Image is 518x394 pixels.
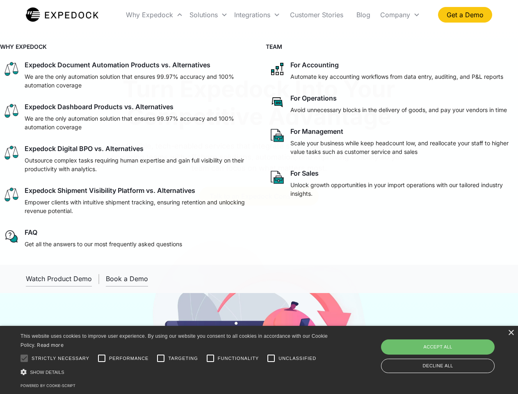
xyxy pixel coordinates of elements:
[218,355,259,362] span: Functionality
[377,1,423,29] div: Company
[3,186,20,203] img: scale icon
[26,275,92,283] div: Watch Product Demo
[269,127,285,144] img: paper and bag icon
[26,7,98,23] img: Expedock Logo
[25,61,210,69] div: Expedock Document Automation Products vs. Alternatives
[26,7,98,23] a: home
[290,139,515,156] p: Scale your business while keep headcount low, and reallocate your staff to higher value tasks suc...
[25,72,249,89] p: We are the only automation solution that ensures 99.97% accuracy and 100% automation coverage
[25,240,182,248] p: Get all the answers to our most frequently asked questions
[123,1,186,29] div: Why Expedock
[231,1,283,29] div: Integrations
[106,271,148,286] a: Book a Demo
[186,1,231,29] div: Solutions
[438,7,492,23] a: Get a Demo
[3,144,20,161] img: scale icon
[290,105,507,114] p: Avoid unnecessary blocks in the delivery of goods, and pay your vendors in time
[189,11,218,19] div: Solutions
[278,355,316,362] span: Unclassified
[21,368,331,376] div: Show details
[21,333,328,348] span: This website uses cookies to improve user experience. By using our website you consent to all coo...
[32,355,89,362] span: Strictly necessary
[30,370,64,375] span: Show details
[350,1,377,29] a: Blog
[290,72,503,81] p: Automate key accounting workflows from data entry, auditing, and P&L reports
[25,186,195,195] div: Expedock Shipment Visibility Platform vs. Alternatives
[380,11,410,19] div: Company
[25,228,37,236] div: FAQ
[25,198,249,215] p: Empower clients with intuitive shipment tracking, ensuring retention and unlocking revenue potent...
[37,342,64,348] a: Read more
[3,103,20,119] img: scale icon
[3,228,20,245] img: regular chat bubble icon
[25,156,249,173] p: Outsource complex tasks requiring human expertise and gain full visibility on their productivity ...
[3,61,20,77] img: scale icon
[26,271,92,286] a: open lightbox
[290,169,319,177] div: For Sales
[126,11,173,19] div: Why Expedock
[106,275,148,283] div: Book a Demo
[290,127,343,135] div: For Management
[283,1,350,29] a: Customer Stories
[21,383,75,388] a: Powered by cookie-script
[25,144,144,153] div: Expedock Digital BPO vs. Alternatives
[25,103,173,111] div: Expedock Dashboard Products vs. Alternatives
[25,114,249,131] p: We are the only automation solution that ensures 99.97% accuracy and 100% automation coverage
[109,355,149,362] span: Performance
[269,169,285,186] img: paper and bag icon
[168,355,198,362] span: Targeting
[381,305,518,394] iframe: Chat Widget
[290,94,337,102] div: For Operations
[290,61,339,69] div: For Accounting
[290,181,515,198] p: Unlock growth opportunities in your import operations with our tailored industry insights.
[234,11,270,19] div: Integrations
